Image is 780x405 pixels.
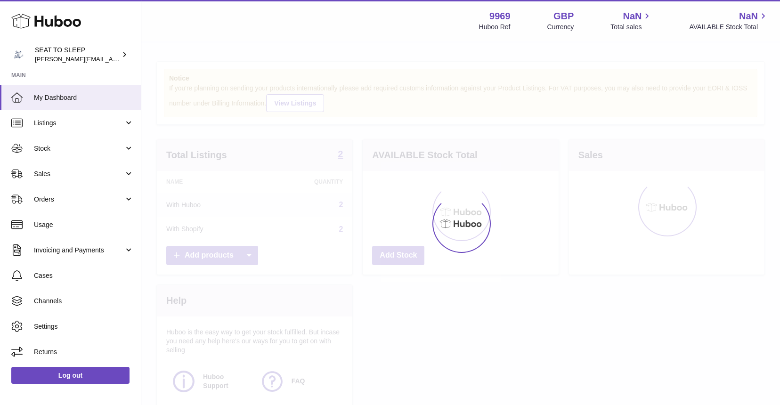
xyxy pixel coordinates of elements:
[34,348,134,356] span: Returns
[689,23,769,32] span: AVAILABLE Stock Total
[34,119,124,128] span: Listings
[34,93,134,102] span: My Dashboard
[34,271,134,280] span: Cases
[34,297,134,306] span: Channels
[489,10,511,23] strong: 9969
[547,23,574,32] div: Currency
[34,144,124,153] span: Stock
[610,10,652,32] a: NaN Total sales
[34,246,124,255] span: Invoicing and Payments
[623,10,642,23] span: NaN
[739,10,758,23] span: NaN
[689,10,769,32] a: NaN AVAILABLE Stock Total
[11,367,130,384] a: Log out
[34,322,134,331] span: Settings
[610,23,652,32] span: Total sales
[35,55,189,63] span: [PERSON_NAME][EMAIL_ADDRESS][DOMAIN_NAME]
[34,195,124,204] span: Orders
[479,23,511,32] div: Huboo Ref
[34,220,134,229] span: Usage
[11,48,25,62] img: amy@seattosleep.co.uk
[553,10,574,23] strong: GBP
[34,170,124,178] span: Sales
[35,46,120,64] div: SEAT TO SLEEP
